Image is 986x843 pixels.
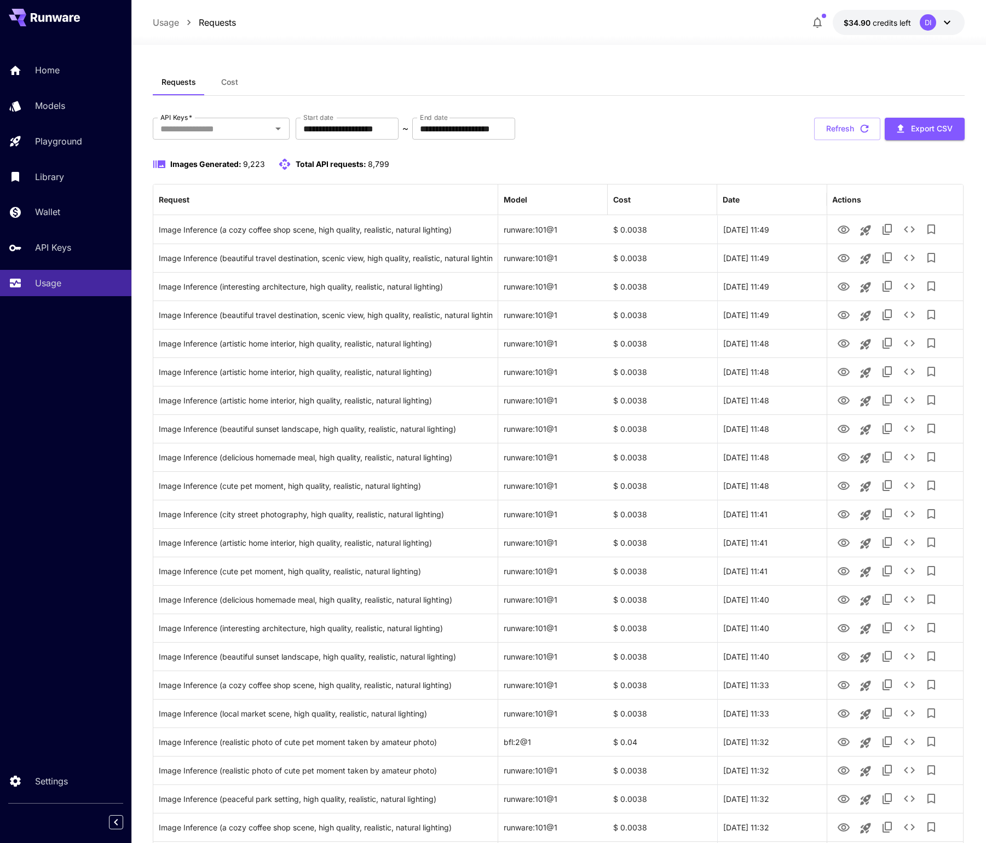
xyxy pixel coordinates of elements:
[876,617,898,639] button: Copy TaskUUID
[898,588,920,610] button: See details
[876,446,898,468] button: Copy TaskUUID
[920,532,942,553] button: Add to library
[498,671,608,699] div: runware:101@1
[498,329,608,357] div: runware:101@1
[608,414,717,443] div: $ 0.0038
[35,63,60,77] p: Home
[613,195,631,204] div: Cost
[898,503,920,525] button: See details
[920,731,942,753] button: Add to library
[898,816,920,838] button: See details
[498,642,608,671] div: runware:101@1
[160,113,192,122] label: API Keys
[717,727,827,756] div: 28 Aug, 2025 11:32
[368,159,389,169] span: 8,799
[898,247,920,269] button: See details
[159,643,492,671] div: Click to copy prompt
[854,504,876,526] button: Launch in playground
[898,332,920,354] button: See details
[717,557,827,585] div: 28 Aug, 2025 11:41
[898,617,920,639] button: See details
[832,195,861,204] div: Actions
[873,18,911,27] span: credits left
[854,732,876,754] button: Launch in playground
[159,244,492,272] div: Click to copy prompt
[717,357,827,386] div: 28 Aug, 2025 11:48
[854,675,876,697] button: Launch in playground
[717,614,827,642] div: 28 Aug, 2025 11:40
[498,727,608,756] div: bfl:2@1
[920,788,942,810] button: Add to library
[876,361,898,383] button: Copy TaskUUID
[717,244,827,272] div: 28 Aug, 2025 11:49
[876,332,898,354] button: Copy TaskUUID
[608,585,717,614] div: $ 0.0038
[832,389,854,411] button: View Image
[159,813,492,841] div: Click to copy prompt
[876,702,898,724] button: Copy TaskUUID
[498,272,608,301] div: runware:101@1
[608,272,717,301] div: $ 0.0038
[832,759,854,781] button: View Image
[920,304,942,326] button: Add to library
[608,244,717,272] div: $ 0.0038
[876,645,898,667] button: Copy TaskUUID
[920,588,942,610] button: Add to library
[109,815,123,829] button: Collapse sidebar
[876,418,898,440] button: Copy TaskUUID
[920,645,942,667] button: Add to library
[876,475,898,496] button: Copy TaskUUID
[498,357,608,386] div: runware:101@1
[159,301,492,329] div: Click to copy prompt
[854,305,876,327] button: Launch in playground
[608,756,717,784] div: $ 0.0038
[608,671,717,699] div: $ 0.0038
[159,586,492,614] div: Click to copy prompt
[898,304,920,326] button: See details
[159,500,492,528] div: Click to copy prompt
[844,18,873,27] span: $34.90
[844,17,911,28] div: $34.89706
[832,531,854,553] button: View Image
[608,301,717,329] div: $ 0.0038
[832,730,854,753] button: View Image
[717,500,827,528] div: 28 Aug, 2025 11:41
[898,389,920,411] button: See details
[498,756,608,784] div: runware:101@1
[159,700,492,727] div: Click to copy prompt
[608,215,717,244] div: $ 0.0038
[159,386,492,414] div: Click to copy prompt
[159,757,492,784] div: Click to copy prompt
[920,759,942,781] button: Add to library
[920,702,942,724] button: Add to library
[717,272,827,301] div: 28 Aug, 2025 11:49
[498,414,608,443] div: runware:101@1
[159,671,492,699] div: Click to copy prompt
[832,275,854,297] button: View Image
[608,500,717,528] div: $ 0.0038
[898,275,920,297] button: See details
[898,218,920,240] button: See details
[159,529,492,557] div: Click to copy prompt
[898,418,920,440] button: See details
[608,727,717,756] div: $ 0.04
[498,784,608,813] div: runware:101@1
[153,16,179,29] p: Usage
[814,118,880,140] button: Refresh
[832,303,854,326] button: View Image
[608,699,717,727] div: $ 0.0038
[920,674,942,696] button: Add to library
[876,731,898,753] button: Copy TaskUUID
[854,220,876,241] button: Launch in playground
[498,471,608,500] div: runware:101@1
[854,817,876,839] button: Launch in playground
[159,785,492,813] div: Click to copy prompt
[159,358,492,386] div: Click to copy prompt
[608,813,717,841] div: $ 0.0038
[885,118,965,140] button: Export CSV
[854,533,876,555] button: Launch in playground
[608,557,717,585] div: $ 0.0038
[303,113,333,122] label: Start date
[243,159,265,169] span: 9,223
[920,446,942,468] button: Add to library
